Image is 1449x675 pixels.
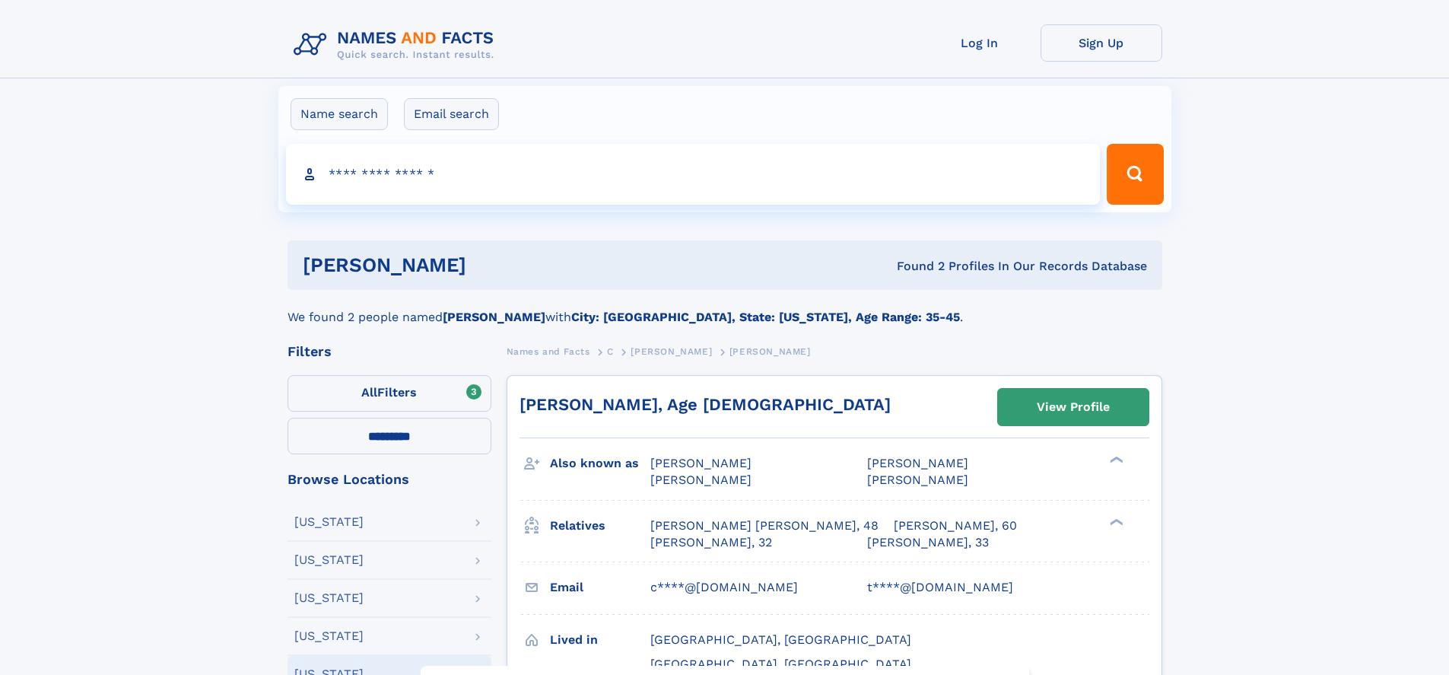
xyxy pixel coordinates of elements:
[650,534,772,551] a: [PERSON_NAME], 32
[291,98,388,130] label: Name search
[1106,517,1124,527] div: ❯
[550,513,650,539] h3: Relatives
[1041,24,1162,62] a: Sign Up
[294,554,364,566] div: [US_STATE]
[288,345,491,358] div: Filters
[1107,144,1163,205] button: Search Button
[361,385,377,400] span: All
[571,310,960,324] b: City: [GEOGRAPHIC_DATA], State: [US_STATE], Age Range: 35-45
[867,456,968,470] span: [PERSON_NAME]
[867,473,968,487] span: [PERSON_NAME]
[998,389,1149,425] a: View Profile
[294,592,364,604] div: [US_STATE]
[631,346,712,357] span: [PERSON_NAME]
[404,98,499,130] label: Email search
[919,24,1041,62] a: Log In
[650,517,879,534] a: [PERSON_NAME] [PERSON_NAME], 48
[550,575,650,600] h3: Email
[867,534,989,551] a: [PERSON_NAME], 33
[288,473,491,486] div: Browse Locations
[550,627,650,653] h3: Lived in
[288,375,491,412] label: Filters
[286,144,1101,205] input: search input
[894,517,1017,534] a: [PERSON_NAME], 60
[729,346,811,357] span: [PERSON_NAME]
[303,256,682,275] h1: [PERSON_NAME]
[288,290,1162,326] div: We found 2 people named with .
[550,451,650,476] h3: Also known as
[1037,390,1110,425] div: View Profile
[631,342,712,361] a: [PERSON_NAME]
[443,310,545,324] b: [PERSON_NAME]
[607,346,614,357] span: C
[650,456,752,470] span: [PERSON_NAME]
[650,473,752,487] span: [PERSON_NAME]
[507,342,590,361] a: Names and Facts
[650,657,911,671] span: [GEOGRAPHIC_DATA], [GEOGRAPHIC_DATA]
[1106,455,1124,465] div: ❯
[288,24,507,65] img: Logo Names and Facts
[294,630,364,642] div: [US_STATE]
[520,395,891,414] a: [PERSON_NAME], Age [DEMOGRAPHIC_DATA]
[294,516,364,528] div: [US_STATE]
[607,342,614,361] a: C
[650,632,911,647] span: [GEOGRAPHIC_DATA], [GEOGRAPHIC_DATA]
[682,258,1147,275] div: Found 2 Profiles In Our Records Database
